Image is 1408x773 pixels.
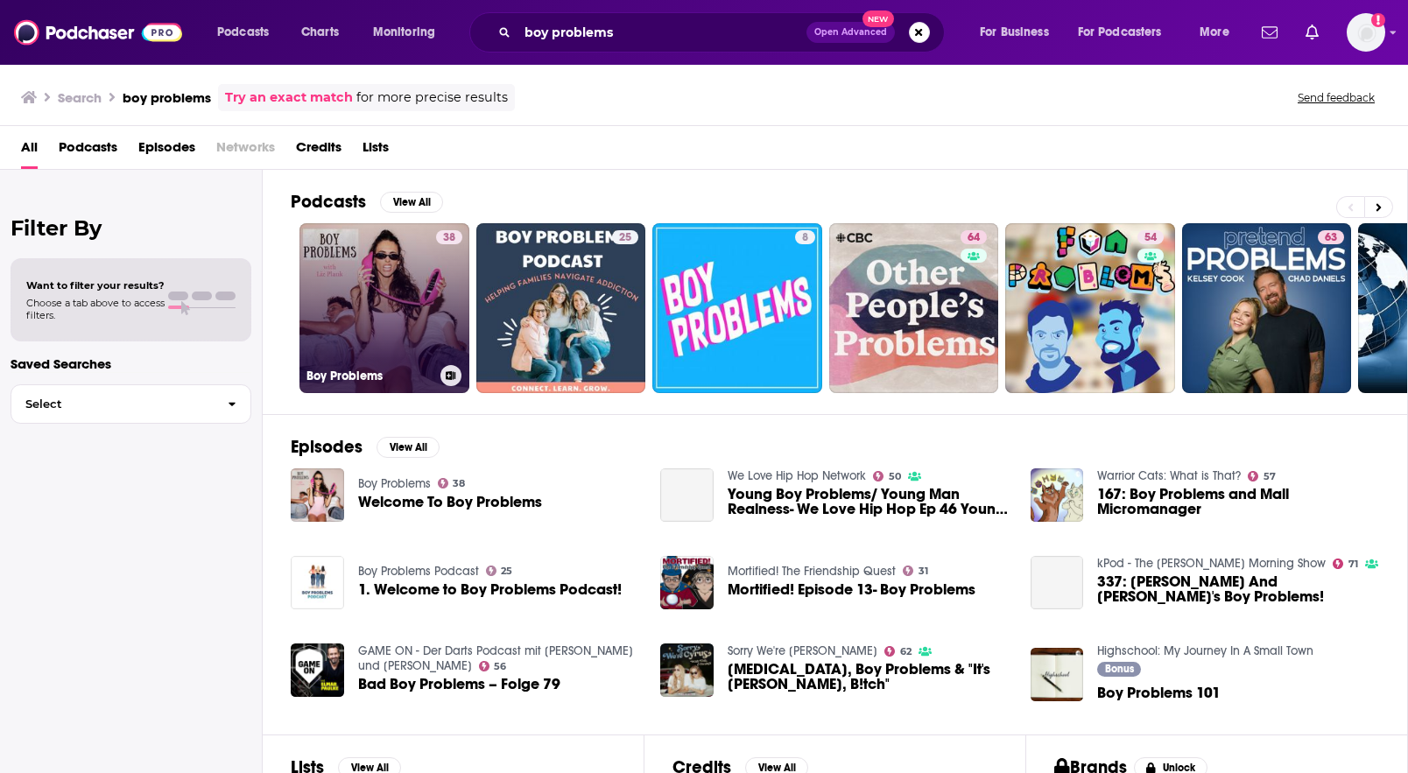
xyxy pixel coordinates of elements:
h2: Filter By [11,215,251,241]
a: Show notifications dropdown [1299,18,1326,47]
img: Welcome To Boy Problems [291,468,344,522]
a: Lists [363,133,389,169]
a: 54 [1005,223,1175,393]
a: 25 [476,223,646,393]
a: Bad Boy Problems – Folge 79 [291,643,344,697]
h2: Episodes [291,436,363,458]
a: 62 [884,646,912,657]
a: 337: Jenna And Ana's Boy Problems! [1031,556,1084,609]
button: Select [11,384,251,424]
span: Boy Problems 101 [1097,685,1221,700]
a: Warrior Cats: What is That? [1097,468,1241,483]
span: 62 [900,648,912,656]
img: User Profile [1347,13,1385,52]
a: 1. Welcome to Boy Problems Podcast! [358,582,622,597]
a: Podcasts [59,133,117,169]
span: 50 [889,473,901,481]
span: Want to filter your results? [26,279,165,292]
span: for more precise results [356,88,508,108]
div: Search podcasts, credits, & more... [486,12,961,53]
a: Mortified! Episode 13- Boy Problems [728,582,975,597]
img: Botox, Boy Problems & "It's Britney, B!tch" [660,643,714,697]
svg: Add a profile image [1371,13,1385,27]
a: Episodes [138,133,195,169]
span: 54 [1144,229,1157,247]
a: 1. Welcome to Boy Problems Podcast! [291,556,344,609]
img: Podchaser - Follow, Share and Rate Podcasts [14,16,182,49]
a: Mortified! The Friendship Quest [728,564,896,579]
span: Logged in as alignPR [1347,13,1385,52]
span: 57 [1264,473,1276,481]
a: 31 [903,566,928,576]
span: Select [11,398,214,410]
span: 64 [968,229,980,247]
a: 8 [795,230,815,244]
a: Sorry We're Cyrus [728,643,877,658]
a: Welcome To Boy Problems [358,495,542,509]
span: Bad Boy Problems – Folge 79 [358,677,560,692]
a: Highschool: My Journey In A Small Town [1097,643,1313,658]
a: PodcastsView All [291,191,443,213]
span: 63 [1325,229,1337,247]
a: 337: Jenna And Ana's Boy Problems! [1097,574,1379,604]
span: For Business [980,20,1049,45]
span: For Podcasters [1078,20,1162,45]
a: 38 [436,230,462,244]
p: Saved Searches [11,355,251,372]
a: Young Boy Problems/ Young Man Realness- We Love Hip Hop Ep 46 Young Boy Problems [728,487,1010,517]
button: open menu [1187,18,1251,46]
a: Mortified! Episode 13- Boy Problems [660,556,714,609]
a: Charts [290,18,349,46]
span: More [1200,20,1229,45]
span: 25 [619,229,631,247]
a: 38 [438,478,466,488]
span: 8 [802,229,808,247]
span: 38 [453,480,465,488]
button: View All [377,437,440,458]
a: 167: Boy Problems and Mall Micromanager [1097,487,1379,517]
a: EpisodesView All [291,436,440,458]
a: 38Boy Problems [299,223,469,393]
a: 71 [1333,559,1358,569]
img: 167: Boy Problems and Mall Micromanager [1031,468,1084,522]
button: Open AdvancedNew [806,22,895,43]
a: 25 [612,230,638,244]
span: 31 [919,567,928,575]
a: 57 [1248,471,1276,481]
span: Monitoring [373,20,435,45]
button: Send feedback [1292,90,1380,105]
h3: boy problems [123,89,211,106]
input: Search podcasts, credits, & more... [517,18,806,46]
span: 38 [443,229,455,247]
a: 63 [1318,230,1344,244]
button: open menu [1067,18,1187,46]
a: 54 [1137,230,1164,244]
span: Networks [216,133,275,169]
span: Open Advanced [814,28,887,37]
a: Botox, Boy Problems & "It's Britney, B!tch" [728,662,1010,692]
a: Try an exact match [225,88,353,108]
span: Charts [301,20,339,45]
img: Boy Problems 101 [1031,648,1084,701]
span: New [862,11,894,27]
a: 64 [829,223,999,393]
span: 71 [1348,560,1358,568]
button: open menu [968,18,1071,46]
h2: Podcasts [291,191,366,213]
a: Young Boy Problems/ Young Man Realness- We Love Hip Hop Ep 46 Young Boy Problems [660,468,714,522]
span: [MEDICAL_DATA], Boy Problems & "It's [PERSON_NAME], B!tch" [728,662,1010,692]
span: 25 [501,567,512,575]
a: 50 [873,471,901,481]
